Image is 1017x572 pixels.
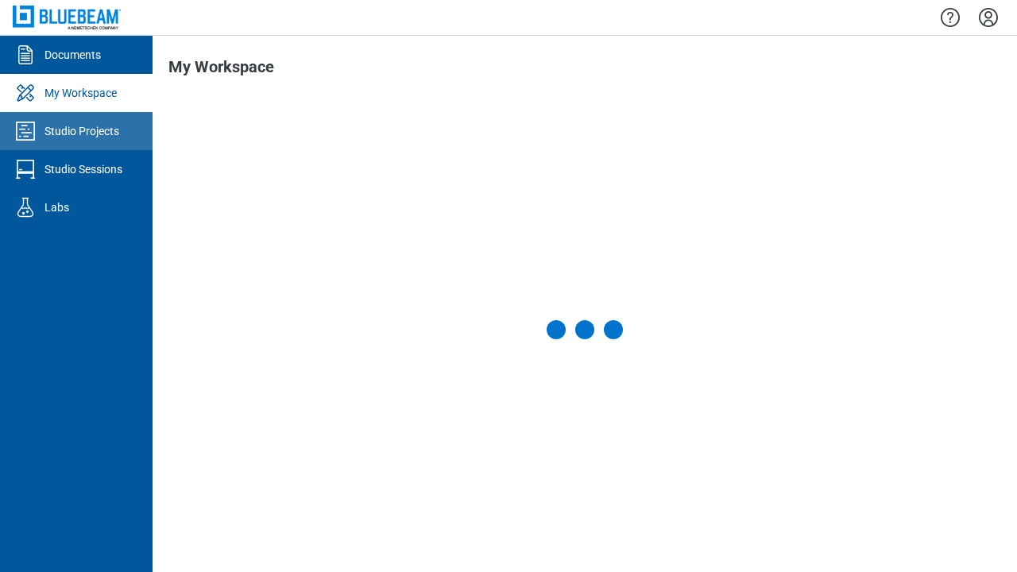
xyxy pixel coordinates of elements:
svg: Studio Sessions [13,157,38,182]
div: Labs [44,199,69,215]
h1: My Workspace [168,58,274,83]
div: Loading My Workspace [547,320,623,339]
svg: My Workspace [13,80,38,106]
div: Documents [44,47,101,63]
img: Bluebeam, Inc. [13,6,121,29]
div: Studio Sessions [44,161,122,177]
div: My Workspace [44,85,117,101]
svg: Studio Projects [13,118,38,144]
div: Studio Projects [44,123,119,139]
svg: Documents [13,42,38,68]
button: Settings [976,4,1001,31]
svg: Labs [13,195,38,220]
